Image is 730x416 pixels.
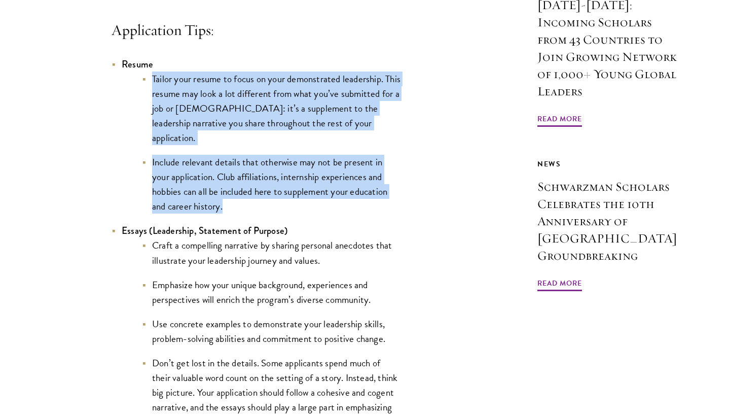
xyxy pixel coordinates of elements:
span: Read More [537,113,582,128]
li: Tailor your resume to focus on your demonstrated leadership. This resume may look a lot different... [142,72,400,145]
h3: Schwarzman Scholars Celebrates the 10th Anniversary of [GEOGRAPHIC_DATA] Groundbreaking [537,178,679,264]
span: Read More [537,277,582,293]
li: Include relevant details that otherwise may not be present in your application. Club affiliations... [142,155,400,214]
a: News Schwarzman Scholars Celebrates the 10th Anniversary of [GEOGRAPHIC_DATA] Groundbreaking Read... [537,158,679,293]
h4: Application Tips: [112,20,400,41]
strong: Essays (Leadership, Statement of Purpose) [122,224,287,237]
li: Use concrete examples to demonstrate your leadership skills, problem-solving abilities and commit... [142,317,400,346]
li: Emphasize how your unique background, experiences and perspectives will enrich the program’s dive... [142,278,400,307]
div: News [537,158,679,170]
strong: Resume [122,57,153,71]
li: Craft a compelling narrative by sharing personal anecdotes that illustrate your leadership journe... [142,238,400,267]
